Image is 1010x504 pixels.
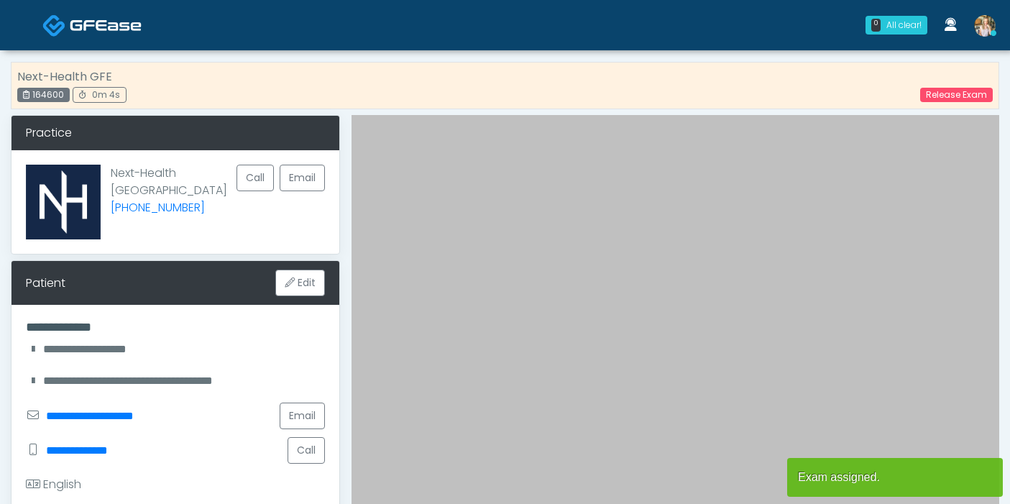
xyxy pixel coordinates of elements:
div: English [26,476,81,493]
p: Next-Health [GEOGRAPHIC_DATA] [111,165,227,228]
div: Patient [26,275,65,292]
a: Email [280,403,325,429]
span: 0m 4s [92,88,120,101]
button: Edit [275,270,325,296]
a: [PHONE_NUMBER] [111,199,205,216]
strong: Next-Health GFE [17,68,112,85]
div: Practice [12,116,339,150]
a: Docovia [42,1,142,48]
img: Docovia [42,14,66,37]
a: 0 All clear! [857,10,936,40]
button: Call [288,437,325,464]
div: 0 [871,19,881,32]
article: Exam assigned. [787,458,1003,497]
a: Email [280,165,325,191]
div: All clear! [886,19,922,32]
button: Call [237,165,274,191]
img: Cameron Ellis [974,15,996,37]
img: Provider image [26,165,101,239]
a: Release Exam [920,88,993,102]
img: Docovia [70,18,142,32]
div: 164600 [17,88,70,102]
